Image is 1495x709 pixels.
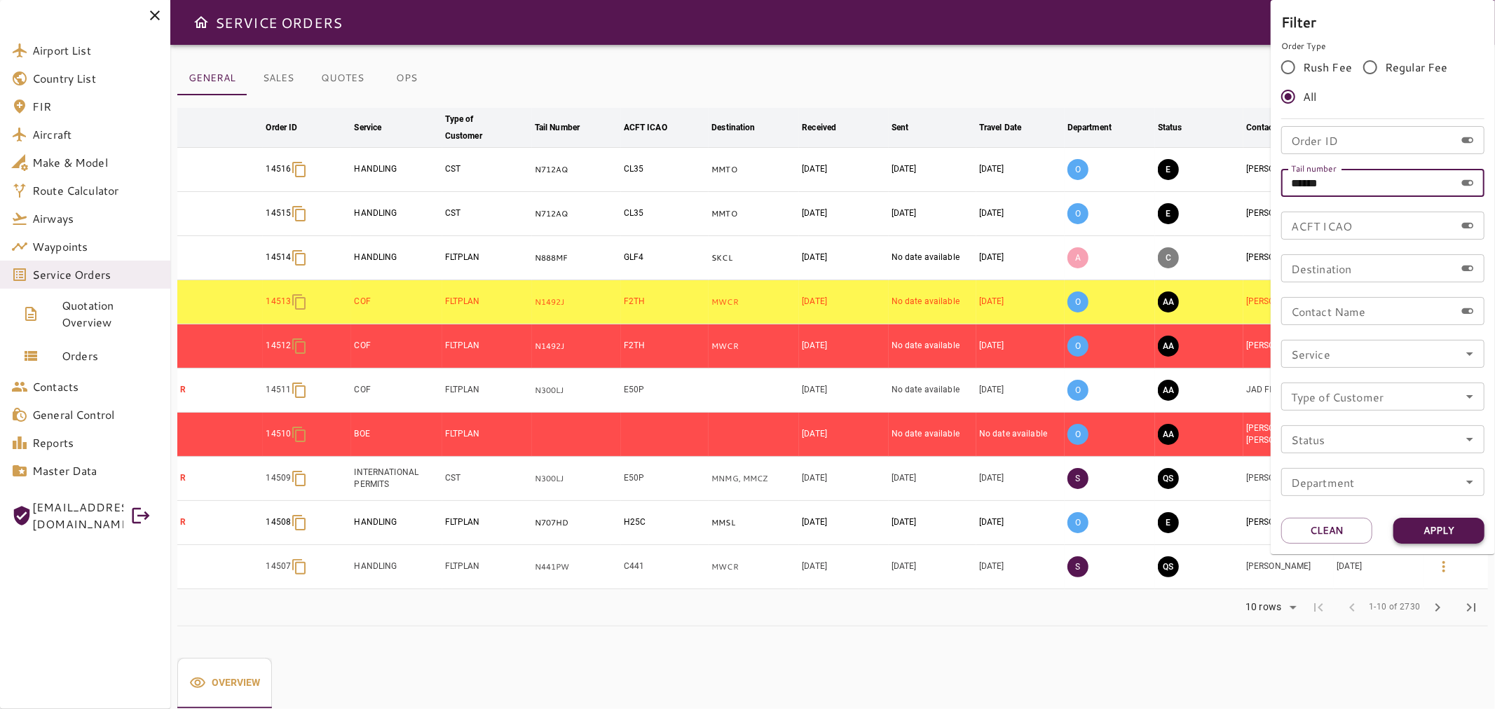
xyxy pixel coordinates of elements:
[1460,387,1480,406] button: Open
[1281,53,1484,111] div: rushFeeOrder
[1291,163,1337,174] label: Tail number
[1460,472,1480,492] button: Open
[1303,88,1316,105] span: All
[1393,518,1484,544] button: Apply
[1281,518,1372,544] button: Clean
[1303,59,1352,76] span: Rush Fee
[1460,344,1480,364] button: Open
[1281,40,1484,53] p: Order Type
[1281,11,1484,33] h6: Filter
[1460,429,1480,449] button: Open
[1385,59,1448,76] span: Regular Fee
